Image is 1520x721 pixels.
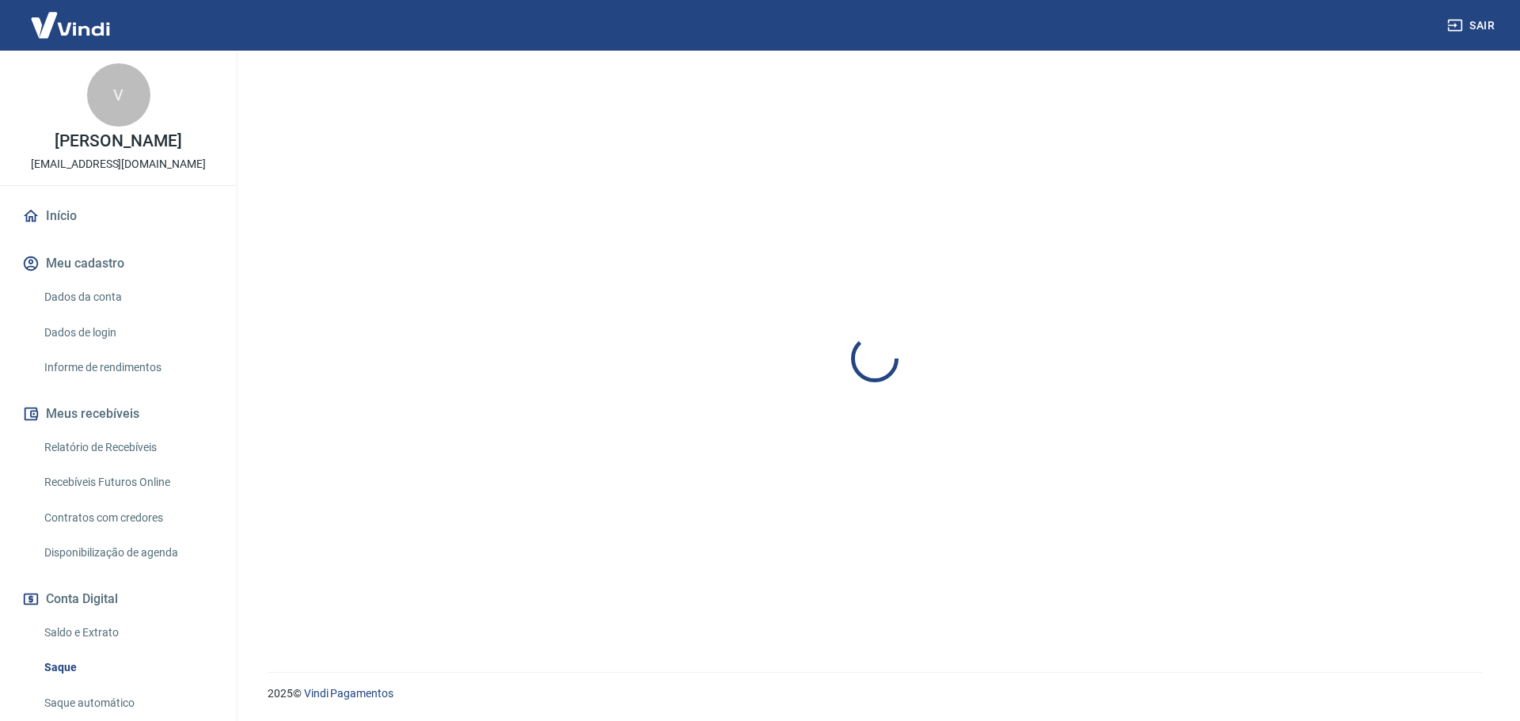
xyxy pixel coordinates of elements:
a: Saldo e Extrato [38,617,218,649]
a: Recebíveis Futuros Online [38,466,218,499]
a: Início [19,199,218,233]
a: Contratos com credores [38,502,218,534]
a: Disponibilização de agenda [38,537,218,569]
p: 2025 © [268,685,1482,702]
a: Dados da conta [38,281,218,313]
img: Vindi [19,1,122,49]
button: Sair [1444,11,1501,40]
a: Saque [38,651,218,684]
p: [EMAIL_ADDRESS][DOMAIN_NAME] [31,156,206,173]
button: Meus recebíveis [19,397,218,431]
p: [PERSON_NAME] [55,133,181,150]
a: Dados de login [38,317,218,349]
div: V [87,63,150,127]
a: Vindi Pagamentos [304,687,393,700]
button: Conta Digital [19,582,218,617]
a: Relatório de Recebíveis [38,431,218,464]
a: Informe de rendimentos [38,351,218,384]
a: Saque automático [38,687,218,719]
button: Meu cadastro [19,246,218,281]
